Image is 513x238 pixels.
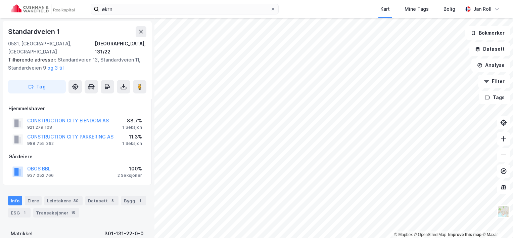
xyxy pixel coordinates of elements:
[444,5,455,13] div: Bolig
[479,91,510,104] button: Tags
[99,4,270,14] input: Søk på adresse, matrikkel, gårdeiere, leietakere eller personer
[8,26,61,37] div: Standardveien 1
[394,232,413,237] a: Mapbox
[405,5,429,13] div: Mine Tags
[8,40,95,56] div: 0581, [GEOGRAPHIC_DATA], [GEOGRAPHIC_DATA]
[33,208,79,217] div: Transaksjoner
[122,141,142,146] div: 1 Seksjon
[27,125,52,130] div: 921 279 108
[122,125,142,130] div: 1 Seksjon
[121,196,146,205] div: Bygg
[122,117,142,125] div: 88.7%
[8,153,146,161] div: Gårdeiere
[122,133,142,141] div: 11.3%
[8,196,22,205] div: Info
[21,209,28,216] div: 1
[27,173,54,178] div: 937 052 766
[469,42,510,56] button: Datasett
[471,58,510,72] button: Analyse
[118,165,142,173] div: 100%
[25,196,42,205] div: Eiere
[11,4,75,14] img: cushman-wakefield-realkapital-logo.202ea83816669bd177139c58696a8fa1.svg
[11,230,33,238] div: Matrikkel
[8,56,141,72] div: Standardveien 13, Standardveien 11, Standardveien 9
[70,209,77,216] div: 15
[478,75,510,88] button: Filter
[497,205,510,218] img: Z
[479,206,513,238] iframe: Chat Widget
[104,230,144,238] div: 301-131-22-0-0
[27,141,54,146] div: 988 755 362
[8,80,66,93] button: Tag
[137,197,143,204] div: 1
[109,197,116,204] div: 8
[118,173,142,178] div: 2 Seksjoner
[479,206,513,238] div: Kontrollprogram for chat
[465,26,510,40] button: Bokmerker
[414,232,447,237] a: OpenStreetMap
[44,196,83,205] div: Leietakere
[448,232,481,237] a: Improve this map
[95,40,146,56] div: [GEOGRAPHIC_DATA], 131/22
[8,57,58,63] span: Tilhørende adresser:
[380,5,390,13] div: Kart
[85,196,119,205] div: Datasett
[8,208,31,217] div: ESG
[473,5,492,13] div: Jan Roll
[72,197,80,204] div: 30
[8,105,146,113] div: Hjemmelshaver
